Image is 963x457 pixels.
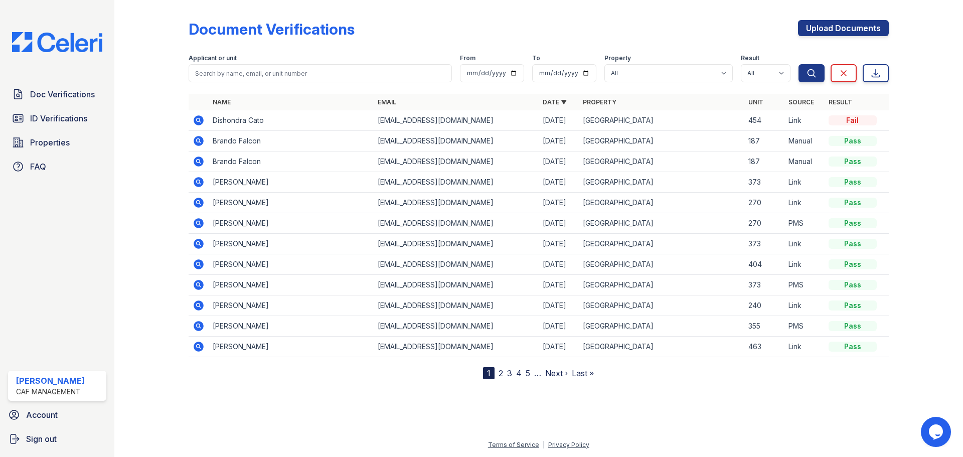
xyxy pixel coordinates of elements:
[829,177,877,187] div: Pass
[209,172,374,193] td: [PERSON_NAME]
[483,367,495,379] div: 1
[539,110,579,131] td: [DATE]
[829,98,852,106] a: Result
[16,387,85,397] div: CAF Management
[209,234,374,254] td: [PERSON_NAME]
[545,368,568,378] a: Next ›
[921,417,953,447] iframe: chat widget
[579,213,744,234] td: [GEOGRAPHIC_DATA]
[209,151,374,172] td: Brando Falcon
[798,20,889,36] a: Upload Documents
[4,429,110,449] a: Sign out
[744,254,784,275] td: 404
[744,213,784,234] td: 270
[829,300,877,311] div: Pass
[374,172,539,193] td: [EMAIL_ADDRESS][DOMAIN_NAME]
[374,234,539,254] td: [EMAIL_ADDRESS][DOMAIN_NAME]
[539,254,579,275] td: [DATE]
[829,198,877,208] div: Pass
[26,409,58,421] span: Account
[829,218,877,228] div: Pass
[507,368,512,378] a: 3
[784,193,825,213] td: Link
[209,275,374,295] td: [PERSON_NAME]
[374,254,539,275] td: [EMAIL_ADDRESS][DOMAIN_NAME]
[572,368,594,378] a: Last »
[784,254,825,275] td: Link
[16,375,85,387] div: [PERSON_NAME]
[209,337,374,357] td: [PERSON_NAME]
[829,280,877,290] div: Pass
[209,316,374,337] td: [PERSON_NAME]
[374,151,539,172] td: [EMAIL_ADDRESS][DOMAIN_NAME]
[539,193,579,213] td: [DATE]
[744,131,784,151] td: 187
[374,337,539,357] td: [EMAIL_ADDRESS][DOMAIN_NAME]
[374,295,539,316] td: [EMAIL_ADDRESS][DOMAIN_NAME]
[784,131,825,151] td: Manual
[532,54,540,62] label: To
[516,368,522,378] a: 4
[488,441,539,448] a: Terms of Service
[604,54,631,62] label: Property
[499,368,503,378] a: 2
[744,316,784,337] td: 355
[784,151,825,172] td: Manual
[209,110,374,131] td: Dishondra Cato
[579,234,744,254] td: [GEOGRAPHIC_DATA]
[209,131,374,151] td: Brando Falcon
[744,295,784,316] td: 240
[784,172,825,193] td: Link
[189,54,237,62] label: Applicant or unit
[374,213,539,234] td: [EMAIL_ADDRESS][DOMAIN_NAME]
[378,98,396,106] a: Email
[744,234,784,254] td: 373
[744,110,784,131] td: 454
[8,132,106,153] a: Properties
[539,234,579,254] td: [DATE]
[209,213,374,234] td: [PERSON_NAME]
[8,108,106,128] a: ID Verifications
[30,112,87,124] span: ID Verifications
[784,275,825,295] td: PMS
[579,254,744,275] td: [GEOGRAPHIC_DATA]
[741,54,759,62] label: Result
[579,172,744,193] td: [GEOGRAPHIC_DATA]
[784,337,825,357] td: Link
[374,110,539,131] td: [EMAIL_ADDRESS][DOMAIN_NAME]
[829,342,877,352] div: Pass
[4,32,110,52] img: CE_Logo_Blue-a8612792a0a2168367f1c8372b55b34899dd931a85d93a1a3d3e32e68fde9ad4.png
[209,295,374,316] td: [PERSON_NAME]
[374,193,539,213] td: [EMAIL_ADDRESS][DOMAIN_NAME]
[4,405,110,425] a: Account
[374,131,539,151] td: [EMAIL_ADDRESS][DOMAIN_NAME]
[579,337,744,357] td: [GEOGRAPHIC_DATA]
[539,275,579,295] td: [DATE]
[543,98,567,106] a: Date ▼
[189,20,355,38] div: Document Verifications
[744,337,784,357] td: 463
[744,172,784,193] td: 373
[744,151,784,172] td: 187
[784,316,825,337] td: PMS
[744,275,784,295] td: 373
[829,136,877,146] div: Pass
[784,213,825,234] td: PMS
[30,161,46,173] span: FAQ
[579,151,744,172] td: [GEOGRAPHIC_DATA]
[8,84,106,104] a: Doc Verifications
[8,157,106,177] a: FAQ
[374,275,539,295] td: [EMAIL_ADDRESS][DOMAIN_NAME]
[829,239,877,249] div: Pass
[539,131,579,151] td: [DATE]
[579,316,744,337] td: [GEOGRAPHIC_DATA]
[534,367,541,379] span: …
[539,295,579,316] td: [DATE]
[543,441,545,448] div: |
[548,441,589,448] a: Privacy Policy
[583,98,616,106] a: Property
[784,234,825,254] td: Link
[526,368,530,378] a: 5
[829,321,877,331] div: Pass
